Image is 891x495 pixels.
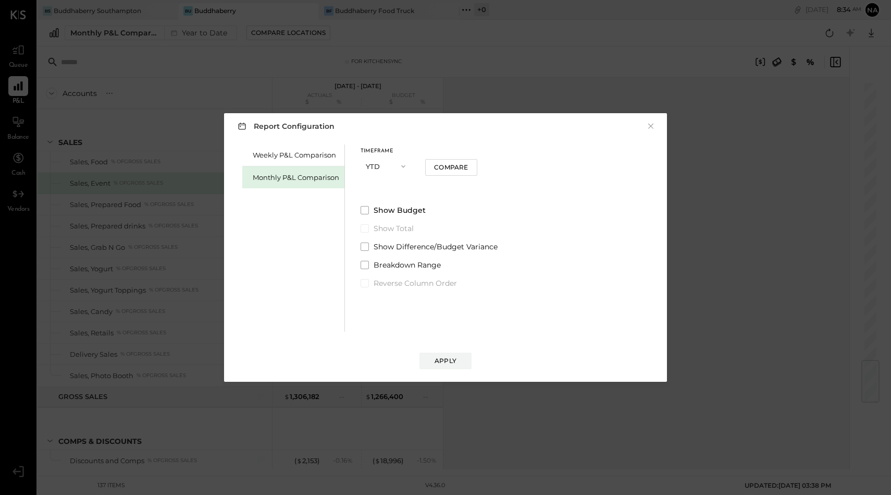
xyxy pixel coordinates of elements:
div: Timeframe [361,149,413,154]
span: Show Total [374,223,414,234]
div: Apply [435,356,456,365]
button: × [646,121,655,131]
button: Compare [425,159,477,176]
button: YTD [361,156,413,176]
div: Compare [434,163,468,172]
span: Breakdown Range [374,260,441,270]
h3: Report Configuration [236,119,335,132]
div: Monthly P&L Comparison [253,173,339,183]
button: Apply [419,353,472,369]
span: Show Difference/Budget Variance [374,242,498,252]
span: Show Budget [374,205,426,215]
div: Weekly P&L Comparison [253,150,339,160]
span: Reverse Column Order [374,278,457,288]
